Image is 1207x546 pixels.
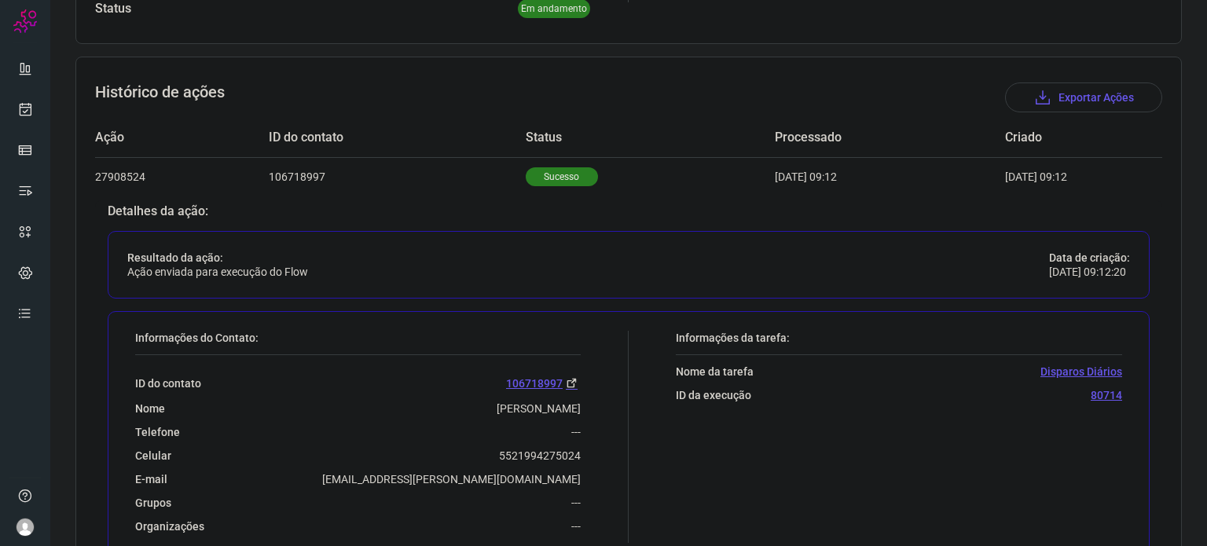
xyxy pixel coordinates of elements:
[526,167,598,186] p: Sucesso
[127,265,308,279] p: Ação enviada para execução do Flow
[95,157,269,196] td: 27908524
[135,519,204,533] p: Organizações
[571,519,581,533] p: ---
[95,119,269,157] td: Ação
[135,472,167,486] p: E-mail
[775,119,1005,157] td: Processado
[676,331,1122,345] p: Informações da tarefa:
[108,204,1150,218] p: Detalhes da ação:
[322,472,581,486] p: [EMAIL_ADDRESS][PERSON_NAME][DOMAIN_NAME]
[1040,365,1122,379] p: Disparos Diários
[13,9,37,33] img: Logo
[571,496,581,510] p: ---
[135,496,171,510] p: Grupos
[676,388,751,402] p: ID da execução
[127,251,308,265] p: Resultado da ação:
[135,331,581,345] p: Informações do Contato:
[16,518,35,537] img: avatar-user-boy.jpg
[499,449,581,463] p: 5521994275024
[135,401,165,416] p: Nome
[1005,157,1115,196] td: [DATE] 09:12
[135,449,171,463] p: Celular
[1005,119,1115,157] td: Criado
[775,157,1005,196] td: [DATE] 09:12
[1005,82,1162,112] button: Exportar Ações
[1091,388,1122,402] p: 80714
[497,401,581,416] p: [PERSON_NAME]
[135,376,201,390] p: ID do contato
[1049,265,1130,279] p: [DATE] 09:12:20
[571,425,581,439] p: ---
[269,157,526,196] td: 106718997
[269,119,526,157] td: ID do contato
[676,365,754,379] p: Nome da tarefa
[526,119,775,157] td: Status
[135,425,180,439] p: Telefone
[1049,251,1130,265] p: Data de criação:
[95,82,225,112] h3: Histórico de ações
[506,374,581,392] a: 106718997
